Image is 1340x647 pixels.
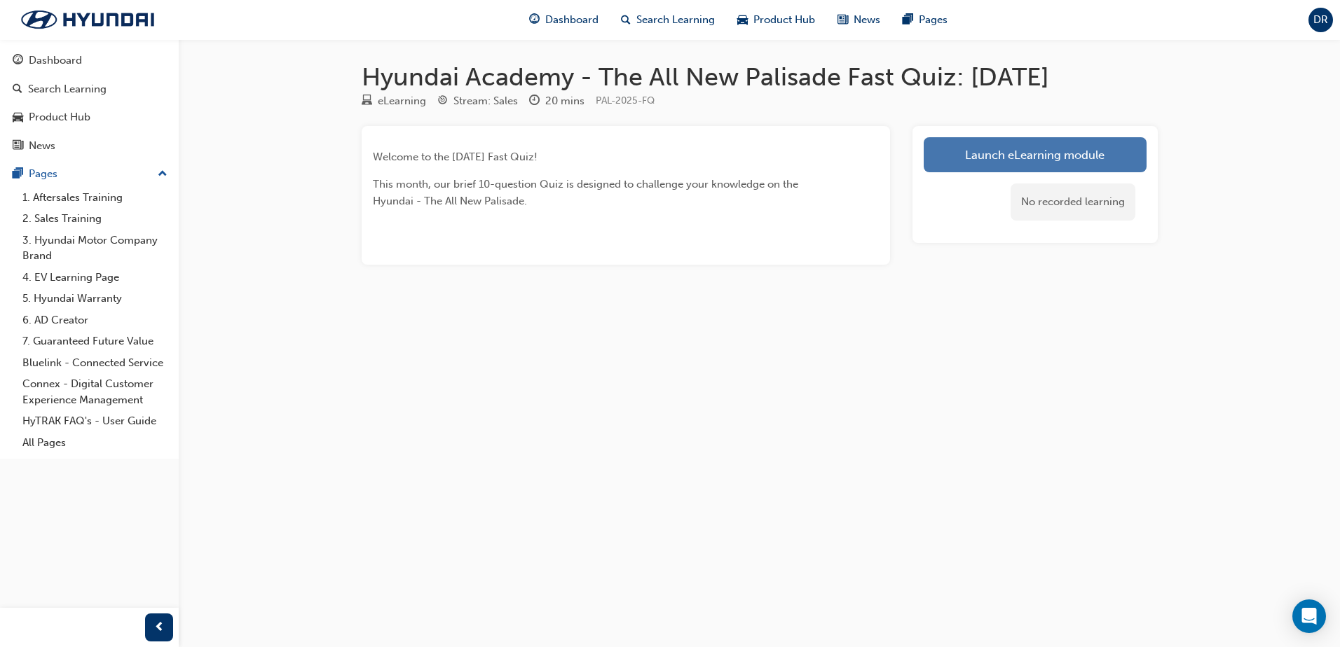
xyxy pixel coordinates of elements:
span: Search Learning [636,12,715,28]
a: guage-iconDashboard [518,6,610,34]
span: News [854,12,880,28]
div: No recorded learning [1011,183,1135,221]
div: Duration [529,92,584,110]
span: DR [1313,12,1328,28]
a: Dashboard [6,48,173,74]
a: news-iconNews [826,6,891,34]
div: 20 mins [545,93,584,109]
div: News [29,138,55,154]
div: eLearning [378,93,426,109]
span: pages-icon [903,11,913,29]
a: Product Hub [6,104,173,130]
span: car-icon [737,11,748,29]
div: Stream [437,92,518,110]
a: pages-iconPages [891,6,959,34]
a: 7. Guaranteed Future Value [17,331,173,352]
a: 5. Hyundai Warranty [17,288,173,309]
div: Dashboard [29,53,82,69]
span: guage-icon [529,11,540,29]
a: car-iconProduct Hub [726,6,826,34]
a: 2. Sales Training [17,208,173,230]
button: DashboardSearch LearningProduct HubNews [6,45,173,161]
span: pages-icon [13,168,23,181]
a: Search Learning [6,76,173,102]
a: 3. Hyundai Motor Company Brand [17,230,173,267]
span: clock-icon [529,95,540,108]
a: All Pages [17,432,173,454]
a: News [6,133,173,159]
div: Search Learning [28,81,107,97]
span: Product Hub [753,12,815,28]
a: Bluelink - Connected Service [17,352,173,374]
span: up-icon [158,165,167,183]
span: learningResourceType_ELEARNING-icon [362,95,372,108]
span: Dashboard [545,12,599,28]
span: Pages [919,12,948,28]
a: 1. Aftersales Training [17,187,173,209]
a: Connex - Digital Customer Experience Management [17,373,173,410]
h1: Hyundai Academy - The All New Palisade Fast Quiz: [DATE] [362,62,1158,92]
span: target-icon [437,95,448,108]
span: car-icon [13,111,23,124]
button: Pages [6,161,173,187]
span: news-icon [837,11,848,29]
a: 4. EV Learning Page [17,267,173,288]
div: Pages [29,166,57,182]
div: Product Hub [29,109,90,125]
a: search-iconSearch Learning [610,6,726,34]
span: news-icon [13,140,23,153]
img: Trak [7,5,168,34]
div: Type [362,92,426,110]
span: search-icon [621,11,631,29]
a: HyTRAK FAQ's - User Guide [17,410,173,432]
span: prev-icon [154,619,165,636]
span: Learning resource code [596,95,655,106]
span: This month, our brief 10-question Quiz is designed to challenge your knowledge on the Hyundai - T... [373,178,801,207]
div: Open Intercom Messenger [1292,599,1326,633]
a: Launch eLearning module [924,137,1147,172]
div: Stream: Sales [453,93,518,109]
button: DR [1308,8,1333,32]
span: guage-icon [13,55,23,67]
span: Welcome to the [DATE] Fast Quiz! [373,151,538,163]
span: search-icon [13,83,22,96]
a: 6. AD Creator [17,309,173,331]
